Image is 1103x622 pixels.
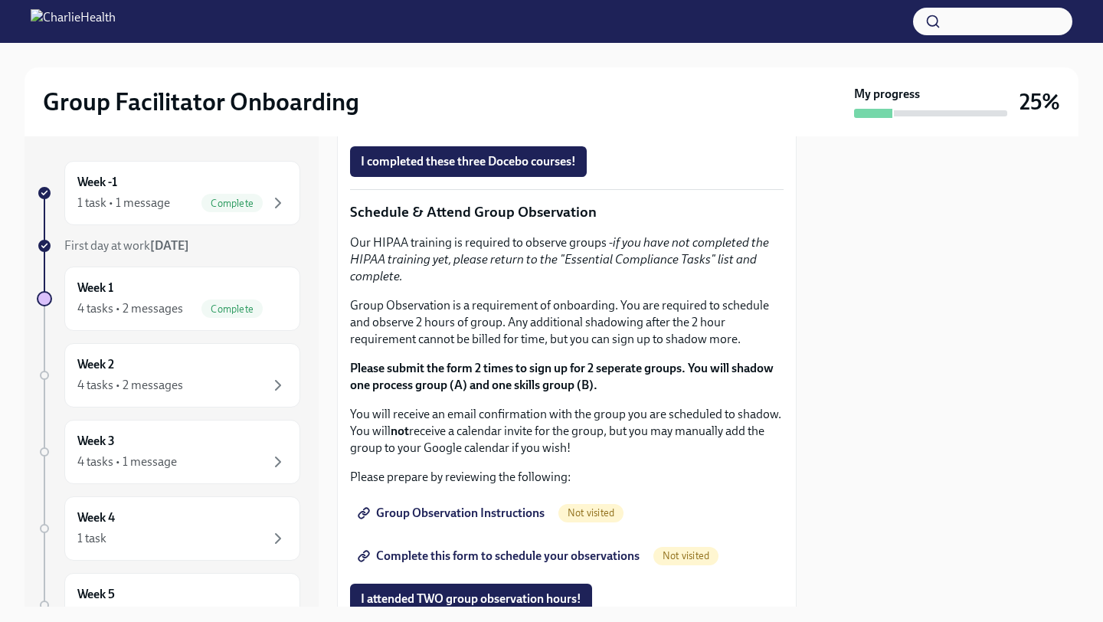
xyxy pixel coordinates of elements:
[361,154,576,169] span: I completed these three Docebo courses!
[31,9,116,34] img: CharlieHealth
[64,238,189,253] span: First day at work
[350,541,650,571] a: Complete this form to schedule your observations
[37,161,300,225] a: Week -11 task • 1 messageComplete
[558,507,624,519] span: Not visited
[77,174,117,191] h6: Week -1
[350,498,555,529] a: Group Observation Instructions
[201,198,263,209] span: Complete
[77,586,115,603] h6: Week 5
[77,453,177,470] div: 4 tasks • 1 message
[150,238,189,253] strong: [DATE]
[350,202,784,222] p: Schedule & Attend Group Observation
[37,496,300,561] a: Week 41 task
[77,280,113,296] h6: Week 1
[350,146,587,177] button: I completed these three Docebo courses!
[350,469,784,486] p: Please prepare by reviewing the following:
[37,237,300,254] a: First day at work[DATE]
[361,506,545,521] span: Group Observation Instructions
[43,87,359,117] h2: Group Facilitator Onboarding
[350,297,784,348] p: Group Observation is a requirement of onboarding. You are required to schedule and observe 2 hour...
[37,420,300,484] a: Week 34 tasks • 1 message
[77,356,114,373] h6: Week 2
[77,377,183,394] div: 4 tasks • 2 messages
[361,548,640,564] span: Complete this form to schedule your observations
[77,300,183,317] div: 4 tasks • 2 messages
[350,584,592,614] button: I attended TWO group observation hours!
[361,591,581,607] span: I attended TWO group observation hours!
[77,509,115,526] h6: Week 4
[391,424,409,438] strong: not
[77,195,170,211] div: 1 task • 1 message
[201,303,263,315] span: Complete
[77,433,115,450] h6: Week 3
[37,267,300,331] a: Week 14 tasks • 2 messagesComplete
[350,406,784,457] p: You will receive an email confirmation with the group you are scheduled to shadow. You will recei...
[350,361,774,392] strong: Please submit the form 2 times to sign up for 2 seperate groups. You will shadow one process grou...
[350,234,784,285] p: Our HIPAA training is required to observe groups -
[1020,88,1060,116] h3: 25%
[77,530,106,547] div: 1 task
[854,86,920,103] strong: My progress
[350,235,769,283] em: if you have not completed the HIPAA training yet, please return to the "Essential Compliance Task...
[653,550,718,561] span: Not visited
[37,343,300,408] a: Week 24 tasks • 2 messages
